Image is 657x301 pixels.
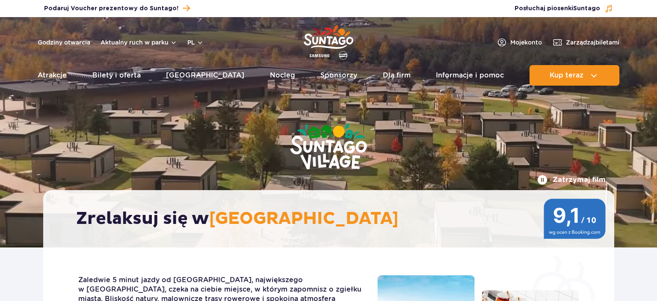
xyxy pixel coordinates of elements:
[515,4,613,13] button: Posłuchaj piosenkiSuntago
[566,38,619,47] span: Zarządzaj biletami
[38,38,90,47] a: Godziny otwarcia
[187,38,204,47] button: pl
[552,37,619,48] a: Zarządzajbiletami
[497,37,542,48] a: Mojekonto
[270,65,295,86] a: Nocleg
[537,175,606,185] button: Zatrzymaj film
[320,65,357,86] a: Sponsorzy
[573,6,600,12] span: Suntago
[38,65,67,86] a: Atrakcje
[530,65,619,86] button: Kup teraz
[550,72,583,79] span: Kup teraz
[209,208,399,229] span: [GEOGRAPHIC_DATA]
[510,38,542,47] span: Moje konto
[44,4,178,13] span: Podaruj Voucher prezentowy do Suntago!
[383,65,411,86] a: Dla firm
[101,39,177,46] button: Aktualny ruch w parku
[44,3,190,14] a: Podaruj Voucher prezentowy do Suntago!
[436,65,504,86] a: Informacje i pomoc
[256,90,401,205] img: Suntago Village
[544,199,606,239] img: 9,1/10 wg ocen z Booking.com
[166,65,244,86] a: [GEOGRAPHIC_DATA]
[304,21,353,61] a: Park of Poland
[515,4,600,13] span: Posłuchaj piosenki
[92,65,141,86] a: Bilety i oferta
[76,208,590,229] h2: Zrelaksuj się w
